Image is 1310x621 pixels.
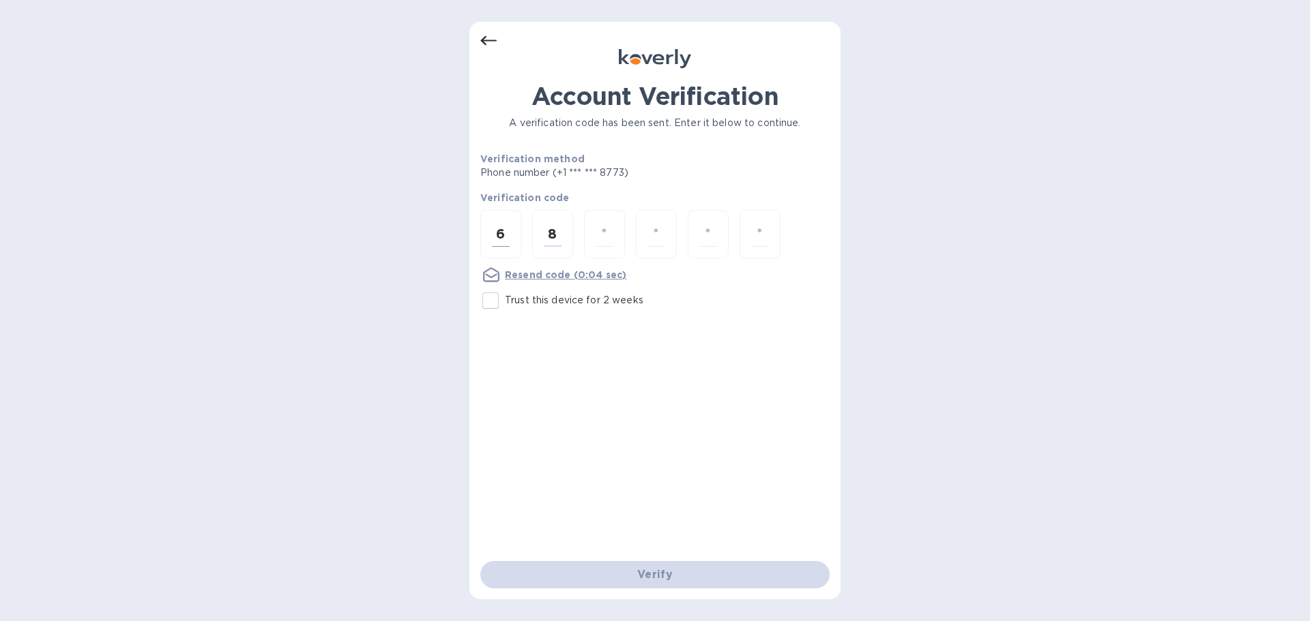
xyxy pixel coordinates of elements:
[505,269,626,280] u: Resend code (0:04 sec)
[480,191,830,205] p: Verification code
[480,116,830,130] p: A verification code has been sent. Enter it below to continue.
[480,153,585,164] b: Verification method
[480,166,733,180] p: Phone number (+1 *** *** 8773)
[480,82,830,110] h1: Account Verification
[505,293,643,307] p: Trust this device for 2 weeks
